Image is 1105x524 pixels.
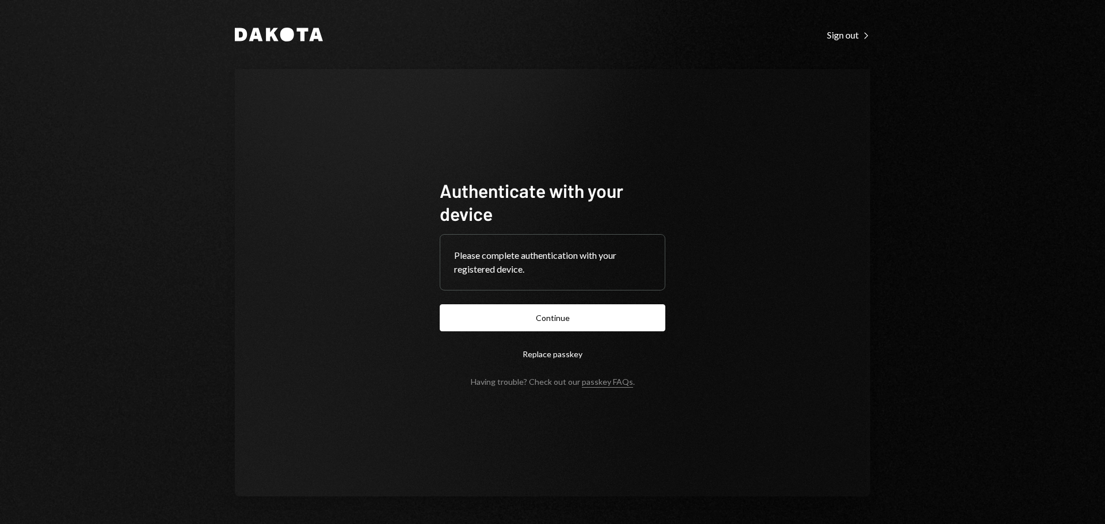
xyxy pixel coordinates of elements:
[454,248,651,276] div: Please complete authentication with your registered device.
[827,28,870,41] a: Sign out
[440,304,665,331] button: Continue
[582,377,633,388] a: passkey FAQs
[471,377,635,387] div: Having trouble? Check out our .
[827,29,870,41] div: Sign out
[440,179,665,225] h1: Authenticate with your device
[440,341,665,368] button: Replace passkey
